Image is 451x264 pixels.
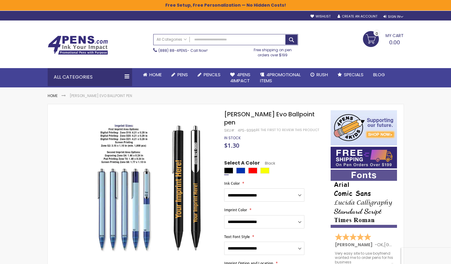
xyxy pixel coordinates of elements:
span: [PERSON_NAME] Evo Ballpoint pen [224,110,315,127]
div: Availability [224,136,241,140]
div: Free shipping on pen orders over $199 [247,45,298,57]
a: 4PROMOTIONALITEMS [255,68,306,88]
span: Imprint Color [224,207,247,212]
span: 4Pens 4impact [230,71,250,84]
span: $1.30 [224,141,239,149]
span: Text Font Style [224,234,250,239]
span: Pencils [204,71,221,78]
span: In stock [224,135,241,140]
div: Sign In [383,14,403,19]
span: - , [375,242,428,248]
img: 4pens 4 kids [331,110,397,145]
span: - Call Now! [158,48,208,53]
a: Wishlist [310,14,331,19]
span: Blog [373,71,385,78]
span: OK [377,242,383,248]
a: 0.00 0 [363,31,404,46]
a: Home [138,68,167,81]
a: Create an Account [338,14,377,19]
div: All Categories [48,68,132,86]
span: All Categories [157,37,187,42]
div: Black [224,168,233,174]
div: 4PS-9396 [238,128,256,133]
span: Specials [344,71,364,78]
a: All Categories [154,34,190,44]
div: Blue [236,168,245,174]
iframe: Reseñas de Clientes en Google [401,248,451,264]
div: Yellow [260,168,269,174]
span: 4PROMOTIONAL ITEMS [260,71,301,84]
a: Blog [368,68,390,81]
a: (888) 88-4PENS [158,48,187,53]
span: Ink Color [224,181,240,186]
span: Rush [316,71,328,78]
span: Pens [177,71,188,78]
span: Home [149,71,162,78]
img: Free shipping on orders over $199 [331,147,397,168]
li: [PERSON_NAME] Evo Ballpoint pen [70,93,132,98]
a: 4Pens4impact [225,68,255,88]
img: new-black-939649-evo-ballpoint-pen.jpg [78,119,216,257]
span: 0.00 [389,39,400,46]
span: [PERSON_NAME] [335,242,375,248]
strong: SKU [224,128,235,133]
img: 4Pens Custom Pens and Promotional Products [48,36,108,55]
span: 0 [376,31,378,36]
div: Red [248,168,257,174]
a: Be the first to review this product [256,128,319,132]
a: Rush [306,68,333,81]
a: Specials [333,68,368,81]
span: Select A Color [224,160,260,168]
a: Pencils [193,68,225,81]
span: [GEOGRAPHIC_DATA] [384,242,428,248]
span: Black [260,161,275,166]
img: font-personalization-examples [331,170,397,228]
a: Home [48,93,58,98]
a: Pens [167,68,193,81]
